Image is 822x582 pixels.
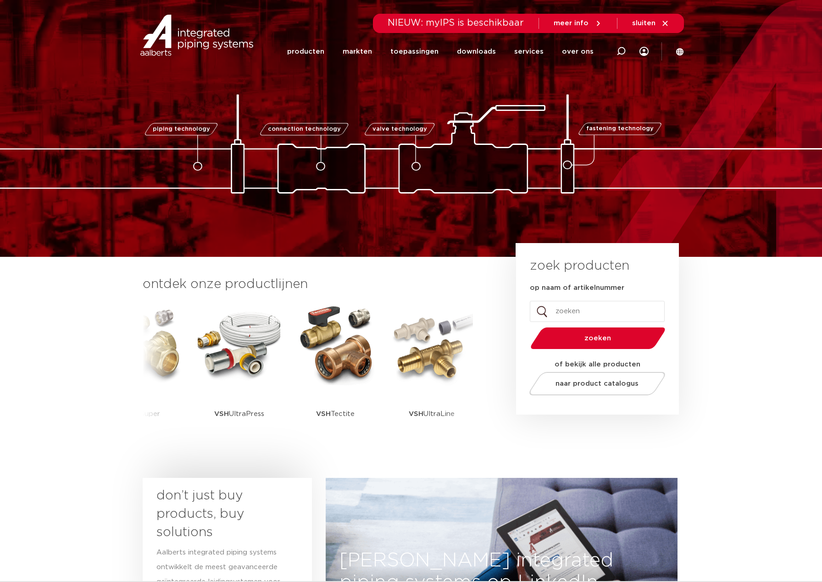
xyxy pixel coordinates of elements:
[530,301,665,322] input: zoeken
[527,372,668,395] a: naar product catalogus
[554,19,602,28] a: meer info
[390,34,439,69] a: toepassingen
[554,335,642,342] span: zoeken
[562,34,594,69] a: over ons
[586,126,654,132] span: fastening technology
[316,410,331,417] strong: VSH
[409,410,423,417] strong: VSH
[457,34,496,69] a: downloads
[143,275,485,294] h3: ontdek onze productlijnen
[530,257,629,275] h3: zoek producten
[632,19,669,28] a: sluiten
[390,303,473,443] a: VSHUltraLine
[343,34,372,69] a: markten
[287,34,324,69] a: producten
[198,303,280,443] a: VSHUltraPress
[554,20,589,27] span: meer info
[556,380,639,387] span: naar product catalogus
[409,385,455,443] p: UltraLine
[152,126,210,132] span: piping technology
[530,283,624,293] label: op naam of artikelnummer
[316,385,355,443] p: Tectite
[527,327,669,350] button: zoeken
[214,385,264,443] p: UltraPress
[101,303,184,443] a: Super
[268,126,341,132] span: connection technology
[388,18,524,28] span: NIEUW: myIPS is beschikbaar
[214,410,229,417] strong: VSH
[294,303,377,443] a: VSHTectite
[287,34,594,69] nav: Menu
[372,126,427,132] span: valve technology
[126,385,160,443] p: Super
[156,487,281,542] h3: don’t just buy products, buy solutions
[514,34,544,69] a: services
[555,361,640,368] strong: of bekijk alle producten
[632,20,655,27] span: sluiten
